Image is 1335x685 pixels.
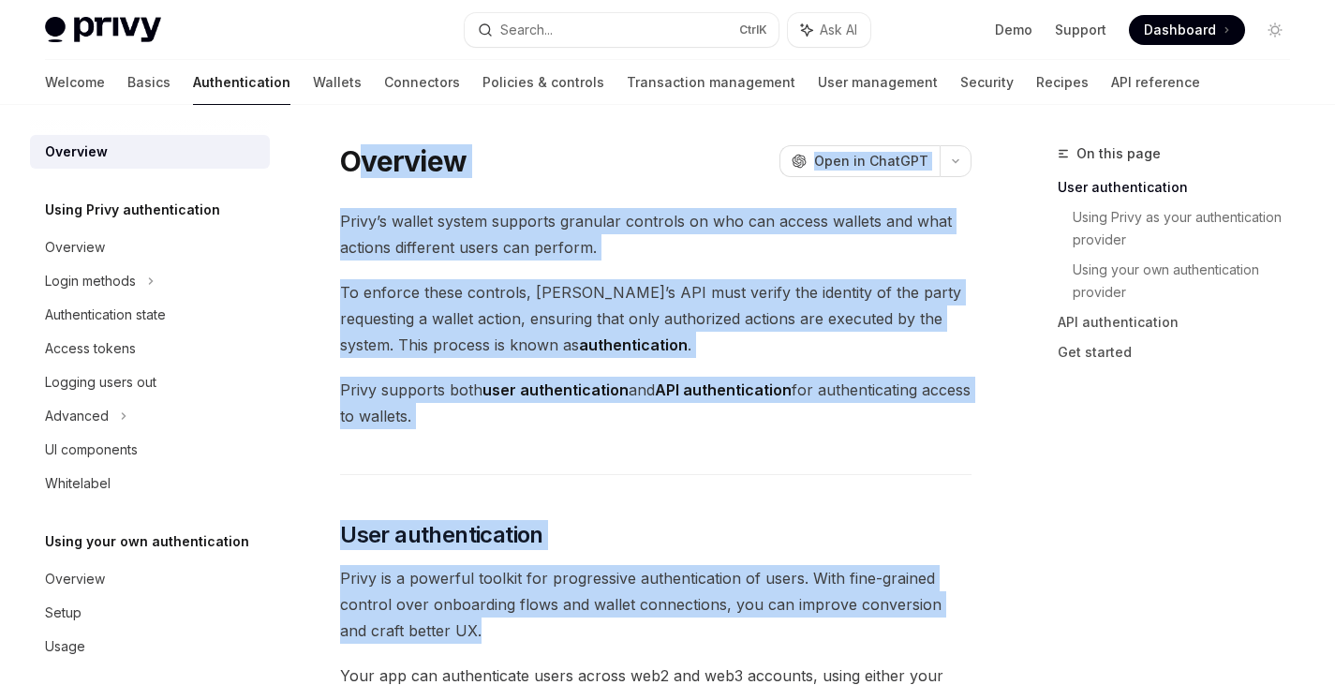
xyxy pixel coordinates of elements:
div: Logging users out [45,371,156,394]
a: Demo [995,21,1032,39]
div: Login methods [45,270,136,292]
span: Privy supports both and for authenticating access to wallets. [340,377,972,429]
h1: Overview [340,144,467,178]
a: UI components [30,433,270,467]
a: User management [818,60,938,105]
span: To enforce these controls, [PERSON_NAME]’s API must verify the identity of the party requesting a... [340,279,972,358]
a: Overview [30,135,270,169]
a: Wallets [313,60,362,105]
a: Dashboard [1129,15,1245,45]
span: Privy is a powerful toolkit for progressive authentication of users. With fine-grained control ov... [340,565,972,644]
a: Security [960,60,1014,105]
div: Access tokens [45,337,136,360]
div: Usage [45,635,85,658]
a: Access tokens [30,332,270,365]
a: Usage [30,630,270,663]
div: Authentication state [45,304,166,326]
a: User authentication [1058,172,1305,202]
div: Setup [45,602,82,624]
a: Basics [127,60,171,105]
div: Advanced [45,405,109,427]
span: On this page [1076,142,1161,165]
a: Logging users out [30,365,270,399]
span: User authentication [340,520,543,550]
a: Using Privy as your authentication provider [1073,202,1305,255]
span: Privy’s wallet system supports granular controls on who can access wallets and what actions diffe... [340,208,972,261]
button: Open in ChatGPT [779,145,940,177]
a: Setup [30,596,270,630]
a: Policies & controls [482,60,604,105]
a: Transaction management [627,60,795,105]
button: Toggle dark mode [1260,15,1290,45]
div: Overview [45,236,105,259]
button: Ask AI [788,13,870,47]
a: Whitelabel [30,467,270,500]
a: Recipes [1036,60,1089,105]
a: Using your own authentication provider [1073,255,1305,307]
a: Overview [30,231,270,264]
a: Support [1055,21,1106,39]
div: Overview [45,568,105,590]
strong: user authentication [482,380,629,399]
strong: authentication [579,335,688,354]
a: Overview [30,562,270,596]
a: Welcome [45,60,105,105]
div: UI components [45,439,138,461]
a: Authentication [193,60,290,105]
span: Ctrl K [739,22,767,37]
span: Dashboard [1144,21,1216,39]
a: Authentication state [30,298,270,332]
a: Get started [1058,337,1305,367]
div: Whitelabel [45,472,111,495]
h5: Using your own authentication [45,530,249,553]
button: Search...CtrlK [465,13,778,47]
strong: API authentication [655,380,792,399]
h5: Using Privy authentication [45,199,220,221]
span: Open in ChatGPT [814,152,928,171]
img: light logo [45,17,161,43]
span: Ask AI [820,21,857,39]
a: API authentication [1058,307,1305,337]
div: Overview [45,141,108,163]
a: Connectors [384,60,460,105]
div: Search... [500,19,553,41]
a: API reference [1111,60,1200,105]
